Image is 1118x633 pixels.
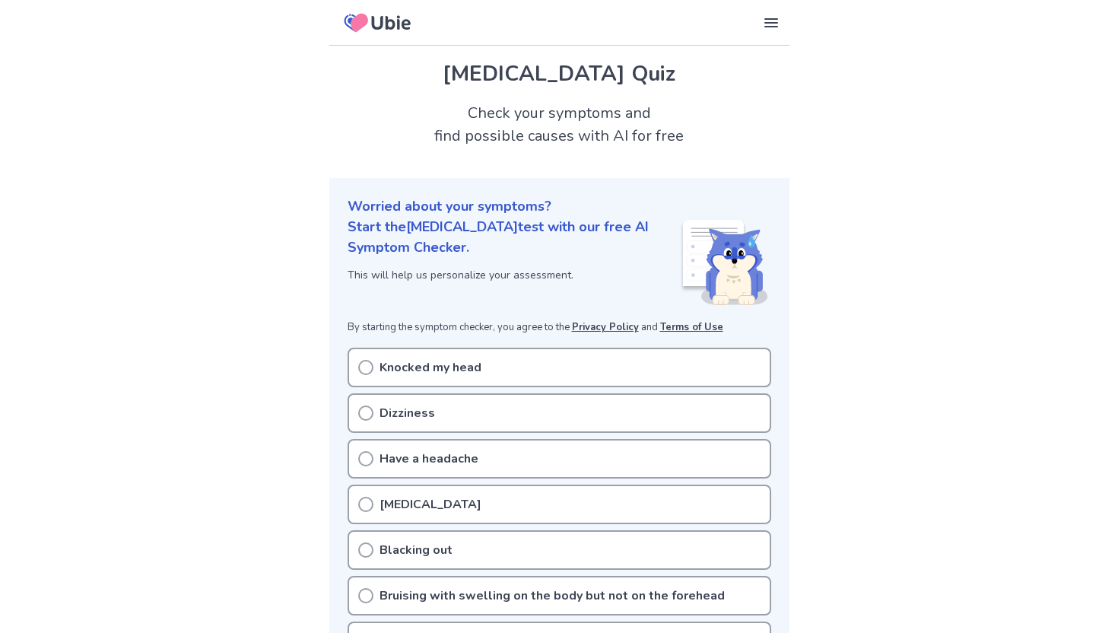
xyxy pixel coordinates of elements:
p: This will help us personalize your assessment. [348,267,680,283]
p: Dizziness [380,404,435,422]
p: By starting the symptom checker, you agree to the and [348,320,771,336]
h2: Check your symptoms and find possible causes with AI for free [329,102,789,148]
p: Bruising with swelling on the body but not on the forehead [380,587,725,605]
p: Worried about your symptoms? [348,196,771,217]
img: Shiba [680,220,768,305]
a: Privacy Policy [572,320,639,334]
p: Have a headache [380,450,478,468]
p: [MEDICAL_DATA] [380,495,481,514]
p: Blacking out [380,541,453,559]
p: Start the [MEDICAL_DATA] test with our free AI Symptom Checker. [348,217,680,258]
p: Knocked my head [380,358,481,377]
h1: [MEDICAL_DATA] Quiz [348,58,771,90]
a: Terms of Use [660,320,723,334]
